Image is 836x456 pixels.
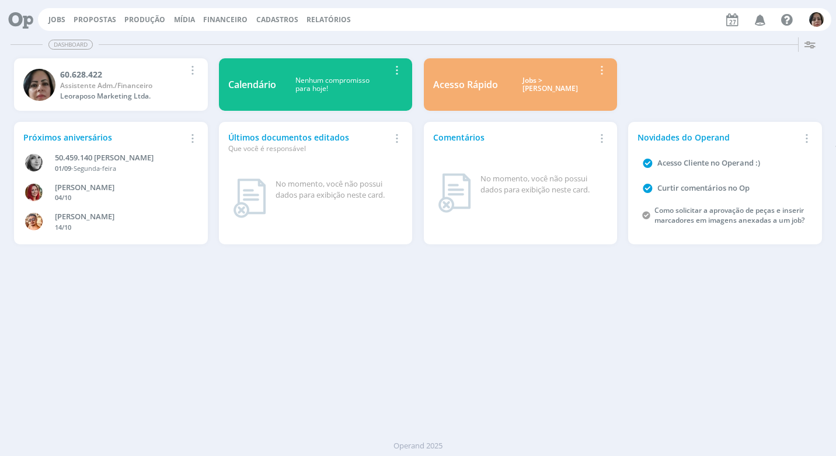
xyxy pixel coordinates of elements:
div: Próximos aniversários [23,131,184,143]
span: 14/10 [55,223,71,231]
div: No momento, você não possui dados para exibição neste card. [480,173,604,196]
a: Propostas [74,15,116,24]
img: dashboard_not_found.png [233,178,266,218]
a: Mídia [174,15,195,24]
a: Curtir comentários no Op [657,183,750,193]
div: No momento, você não possui dados para exibição neste card. [276,178,399,201]
button: Relatórios [303,15,354,24]
a: Jobs [48,15,65,24]
button: Mídia [170,15,198,24]
div: Calendário [228,78,276,92]
a: Relatórios [306,15,351,24]
img: V [25,213,43,230]
span: Cadastros [256,15,298,24]
a: Acesso Cliente no Operand :) [657,157,760,168]
button: Produção [121,15,169,24]
img: dashboard_not_found.png [438,173,471,213]
div: GIOVANA DE OLIVEIRA PERSINOTI [55,182,186,194]
div: Que você é responsável [228,143,389,154]
div: Jobs > [PERSON_NAME] [507,76,594,93]
div: Nenhum compromisso para hoje! [276,76,389,93]
img: J [25,154,43,171]
div: - [55,164,186,174]
span: Segunda-feira [74,164,116,173]
div: VICTOR MIRON COUTO [55,211,186,223]
a: Produção [124,15,165,24]
span: 04/10 [55,193,71,202]
div: Acesso Rápido [433,78,498,92]
div: Leoraposo Marketing Ltda. [60,91,184,101]
span: Financeiro [203,15,248,24]
img: 6 [809,12,824,27]
a: 660.628.422Assistente Adm./FinanceiroLeoraposo Marketing Ltda. [14,58,208,111]
button: Propostas [70,15,120,24]
button: 6 [809,9,824,30]
button: Financeiro [200,15,251,24]
span: Dashboard [48,40,93,50]
img: G [25,184,43,201]
span: 01/09 [55,164,71,173]
div: 60.628.422 [60,68,184,80]
img: 6 [23,69,55,101]
div: Assistente Adm./Financeiro [60,80,184,91]
div: Comentários [433,131,594,143]
button: Jobs [45,15,69,24]
div: 50.459.140 JANAÍNA LUNA FERRO [55,152,186,164]
div: Últimos documentos editados [228,131,389,154]
a: Como solicitar a aprovação de peças e inserir marcadores em imagens anexadas a um job? [654,205,804,225]
button: Cadastros [253,15,302,24]
div: Novidades do Operand [638,131,799,143]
